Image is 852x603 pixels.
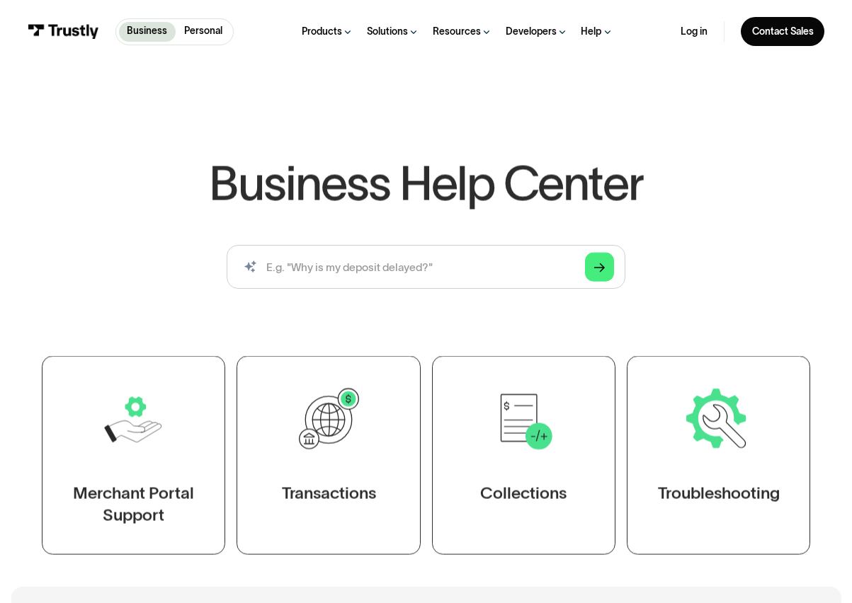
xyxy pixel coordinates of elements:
[433,25,481,38] div: Resources
[302,25,342,38] div: Products
[752,25,814,38] div: Contact Sales
[431,356,615,555] a: Collections
[367,25,408,38] div: Solutions
[176,22,230,42] a: Personal
[28,582,85,598] ul: Language list
[627,356,810,555] a: Troubleshooting
[227,245,625,289] input: search
[237,356,420,555] a: Transactions
[506,25,557,38] div: Developers
[227,245,625,289] form: Search
[209,160,643,208] h1: Business Help Center
[184,24,222,38] p: Personal
[281,483,375,505] div: Transactions
[581,25,601,38] div: Help
[42,356,225,555] a: Merchant Portal Support
[741,17,824,46] a: Contact Sales
[70,483,198,527] div: Merchant Portal Support
[681,25,708,38] a: Log in
[28,24,99,39] img: Trustly Logo
[127,24,167,38] p: Business
[119,22,176,42] a: Business
[14,581,85,598] aside: Language selected: English (United States)
[480,483,567,505] div: Collections
[658,483,780,505] div: Troubleshooting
